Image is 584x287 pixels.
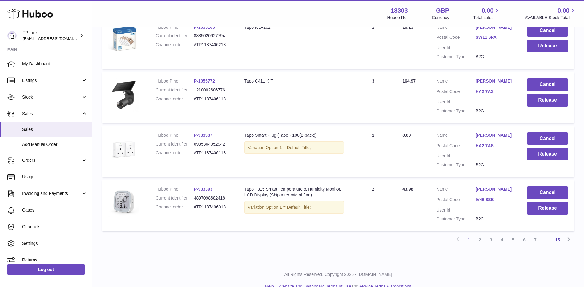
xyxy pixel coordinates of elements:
[194,42,232,48] dd: #TP1187406218
[476,143,515,149] a: HA2 7AS
[22,94,81,100] span: Stock
[266,205,311,210] span: Option 1 = Default Title;
[350,126,396,177] td: 1
[97,272,579,277] p: All Rights Reserved. Copyright 2025 - [DOMAIN_NAME]
[436,216,476,222] dt: Customer Type
[497,234,508,245] a: 4
[519,234,530,245] a: 6
[482,6,494,15] span: 0.00
[473,6,501,21] a: 0.00 Total sales
[436,45,476,51] dt: User Id
[525,6,577,21] a: 0.00 AVAILABLE Stock Total
[156,87,194,93] dt: Current identifier
[436,186,476,194] dt: Name
[156,24,194,30] dt: Huboo P no
[156,150,194,156] dt: Channel order
[22,78,81,83] span: Listings
[476,34,515,40] a: SW11 6PA
[432,15,449,21] div: Currency
[402,133,411,138] span: 0.00
[194,187,213,192] a: P-933393
[463,234,474,245] a: 1
[476,54,515,60] dd: B2C
[156,132,194,138] dt: Huboo P no
[476,89,515,95] a: HA2 7AS
[527,186,568,199] button: Cancel
[527,202,568,215] button: Release
[476,78,515,84] a: [PERSON_NAME]
[244,141,344,154] div: Variation:
[194,79,215,83] a: P-1055772
[436,24,476,32] dt: Name
[22,224,87,230] span: Channels
[527,40,568,52] button: Release
[527,94,568,107] button: Release
[552,234,563,245] a: 15
[22,127,87,132] span: Sales
[402,25,413,30] span: 16.13
[508,234,519,245] a: 5
[436,78,476,86] dt: Name
[22,142,87,148] span: Add Manual Order
[436,143,476,150] dt: Postal Code
[156,42,194,48] dt: Channel order
[194,33,232,39] dd: 8885020627794
[194,150,232,156] dd: #TP1187406118
[530,234,541,245] a: 7
[23,30,78,42] div: TP-Link
[108,132,139,163] img: Tapo_P100_2pack_1000-1000px__UK__large_1587883115088x_fa54861f-8efc-4898-a8e6-7436161c49a6.jpg
[476,132,515,138] a: [PERSON_NAME]
[350,72,396,123] td: 3
[7,264,85,275] a: Log out
[436,54,476,60] dt: Customer Type
[244,132,344,138] div: Tapo Smart Plug (Tapo P100(2-pack))
[525,15,577,21] span: AVAILABLE Stock Total
[156,186,194,192] dt: Huboo P no
[476,108,515,114] dd: B2C
[350,180,396,231] td: 2
[436,6,449,15] strong: GBP
[387,15,408,21] div: Huboo Ref
[436,89,476,96] dt: Postal Code
[485,234,497,245] a: 3
[476,197,515,203] a: IV46 8SB
[22,157,81,163] span: Orders
[156,33,194,39] dt: Current identifier
[156,78,194,84] dt: Huboo P no
[22,174,87,180] span: Usage
[266,145,311,150] span: Option 1 = Default Title;
[436,207,476,213] dt: User Id
[244,24,344,30] div: Tapo RVA202
[156,141,194,147] dt: Current identifier
[527,78,568,91] button: Cancel
[436,197,476,204] dt: Postal Code
[476,24,515,30] a: [PERSON_NAME]
[541,234,552,245] span: ...
[350,18,396,69] td: 1
[244,201,344,214] div: Variation:
[436,34,476,42] dt: Postal Code
[436,99,476,105] dt: User Id
[156,96,194,102] dt: Channel order
[156,195,194,201] dt: Current identifier
[194,87,232,93] dd: 1210002606776
[474,234,485,245] a: 2
[476,216,515,222] dd: B2C
[23,36,91,41] span: [EMAIL_ADDRESS][DOMAIN_NAME]
[558,6,570,15] span: 0.00
[194,25,215,30] a: P-1035165
[436,132,476,140] dt: Name
[194,141,232,147] dd: 6935364052942
[156,204,194,210] dt: Channel order
[7,31,17,40] img: gaby.chen@tp-link.com
[476,162,515,168] dd: B2C
[476,186,515,192] a: [PERSON_NAME]
[22,257,87,263] span: Returns
[108,24,139,52] img: 1741107077.jpg
[527,24,568,37] button: Cancel
[22,207,87,213] span: Cases
[527,132,568,145] button: Cancel
[527,148,568,160] button: Release
[244,186,344,198] div: Tapo T315 Smart Temperature & Humidity Monitor, LCD Display (Ship after mid of Jan)
[244,78,344,84] div: Tapo C411 KIT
